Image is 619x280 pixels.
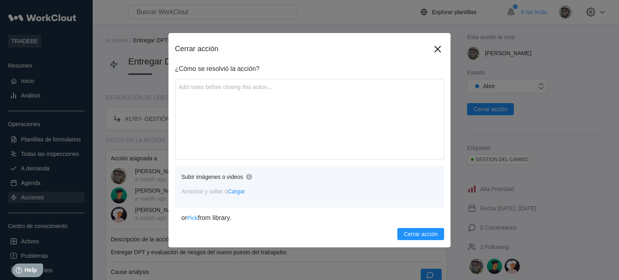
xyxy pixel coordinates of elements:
span: Arrastrar y soltar o [181,188,245,195]
span: Cerrar acción [404,231,438,237]
span: Pick [187,215,197,221]
div: or from library. [181,214,438,222]
div: Cerrar acción [175,45,431,53]
span: Cargar [228,188,245,195]
div: Subir imágenes o videos [181,174,243,180]
div: ¿Cómo se resolvió la acción? [175,65,444,73]
button: Cerrar acción [397,228,444,240]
